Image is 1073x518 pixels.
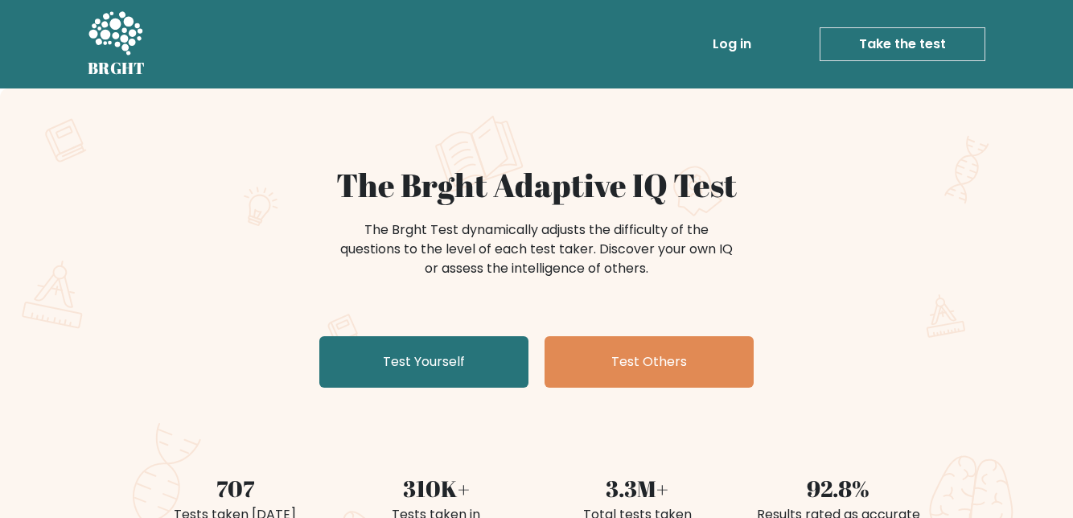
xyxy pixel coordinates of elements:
[820,27,985,61] a: Take the test
[88,59,146,78] h5: BRGHT
[546,471,728,505] div: 3.3M+
[88,6,146,82] a: BRGHT
[747,471,929,505] div: 92.8%
[345,471,527,505] div: 310K+
[545,336,754,388] a: Test Others
[144,166,929,204] h1: The Brght Adaptive IQ Test
[144,471,326,505] div: 707
[706,28,758,60] a: Log in
[319,336,528,388] a: Test Yourself
[335,220,738,278] div: The Brght Test dynamically adjusts the difficulty of the questions to the level of each test take...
